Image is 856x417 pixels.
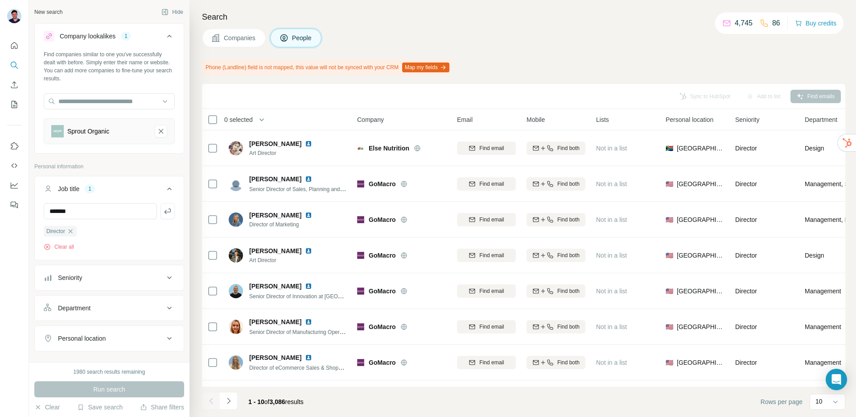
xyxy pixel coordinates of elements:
span: Mobile [527,115,545,124]
span: Art Director [249,149,323,157]
img: Avatar [229,177,243,191]
img: Avatar [229,320,243,334]
span: Find email [479,287,504,295]
span: Find both [557,251,580,259]
span: Lists [596,115,609,124]
span: Else Nutrition [369,144,409,153]
span: GoMacro [369,251,396,260]
span: Find email [479,180,504,188]
span: Not in a list [596,180,627,188]
img: Logo of GoMacro [357,323,364,330]
button: Seniority [35,267,184,288]
button: Find both [527,249,585,262]
span: [GEOGRAPHIC_DATA] [677,322,724,331]
span: Not in a list [596,288,627,295]
span: Find email [479,216,504,224]
button: Find both [527,213,585,226]
span: Companies [224,33,256,42]
span: Director of Marketing [249,221,323,229]
div: New search [34,8,62,16]
div: 1980 search results remaining [74,368,145,376]
span: Find email [479,251,504,259]
span: Seniority [735,115,759,124]
span: [GEOGRAPHIC_DATA] [677,251,724,260]
button: Find email [457,177,516,191]
button: Share filters [140,403,184,412]
span: Find both [557,323,580,331]
span: [PERSON_NAME] [249,282,301,291]
span: [PERSON_NAME] [249,353,301,362]
div: Find companies similar to one you've successfully dealt with before. Simply enter their name or w... [44,50,175,83]
div: Seniority [58,273,82,282]
button: Find email [457,142,516,155]
button: Find email [457,249,516,262]
button: Search [7,57,21,73]
img: LinkedIn logo [305,283,312,290]
button: Save search [77,403,123,412]
button: Clear [34,403,60,412]
img: Avatar [7,9,21,23]
span: Not in a list [596,323,627,330]
span: GoMacro [369,358,396,367]
img: Logo of Else Nutrition [357,145,364,152]
span: GoMacro [369,287,396,296]
span: Director [735,288,757,295]
span: Director [735,180,757,188]
button: Company lookalikes1 [35,25,184,50]
span: Find email [479,144,504,152]
span: GoMacro [369,215,396,224]
button: Find both [527,356,585,369]
button: Use Surfe on LinkedIn [7,138,21,154]
button: Feedback [7,197,21,213]
span: Find both [557,180,580,188]
span: Find email [479,323,504,331]
p: 10 [815,397,823,406]
span: Senior Director of Manufacturing Operations [249,328,354,335]
p: Personal information [34,163,184,171]
img: Avatar [229,284,243,298]
div: Job title [58,184,79,193]
span: Director of eCommerce Sales & Shopper Marketing [249,364,371,371]
button: Department [35,297,184,319]
span: Find email [479,359,504,367]
span: Find both [557,287,580,295]
button: Find both [527,142,585,155]
button: Map my fields [402,63,449,72]
span: Director [735,145,757,152]
span: Department [805,115,837,124]
button: Find both [527,284,585,298]
span: results [248,398,304,405]
img: Logo of GoMacro [357,359,364,366]
span: 🇺🇸 [666,358,673,367]
span: Senior Director of Sales, Planning and Strategy [249,185,361,192]
span: Director [735,323,757,330]
span: 🇺🇸 [666,322,673,331]
span: Design [805,251,824,260]
span: Director [735,216,757,223]
span: [PERSON_NAME] [249,317,301,326]
span: [PERSON_NAME] [249,139,301,148]
span: [PERSON_NAME] [249,211,301,220]
button: Navigate to next page [220,392,238,410]
button: Personal location [35,328,184,349]
span: [GEOGRAPHIC_DATA] [677,215,724,224]
button: Find both [527,320,585,334]
button: Quick start [7,38,21,54]
div: Department [58,304,91,313]
span: Not in a list [596,252,627,259]
img: LinkedIn logo [305,212,312,219]
span: [PERSON_NAME] [249,175,301,183]
span: Director [735,359,757,366]
p: 86 [772,18,780,29]
span: Find both [557,144,580,152]
img: LinkedIn logo [305,354,312,361]
span: 🇿🇦 [666,144,673,153]
span: 1 - 10 [248,398,264,405]
span: Director [46,227,65,235]
img: LinkedIn logo [305,140,312,147]
span: [GEOGRAPHIC_DATA] [677,358,724,367]
span: 🇺🇸 [666,287,673,296]
div: Phone (Landline) field is not mapped, this value will not be synced with your CRM [202,60,451,75]
button: Job title1 [35,178,184,203]
button: Buy credits [795,17,836,29]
